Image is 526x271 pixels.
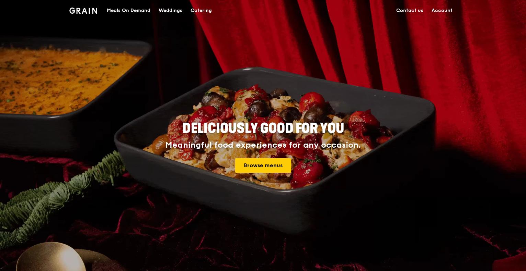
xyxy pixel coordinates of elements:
span: Deliciously good for you [182,120,344,137]
div: Catering [191,0,212,21]
div: Meals On Demand [107,0,150,21]
div: Weddings [159,0,182,21]
a: Catering [186,0,216,21]
img: Grain [69,8,97,14]
a: Weddings [155,0,186,21]
a: Contact us [392,0,427,21]
a: Browse menus [235,158,291,173]
div: Meaningful food experiences for any occasion. [139,140,387,150]
a: Account [427,0,457,21]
